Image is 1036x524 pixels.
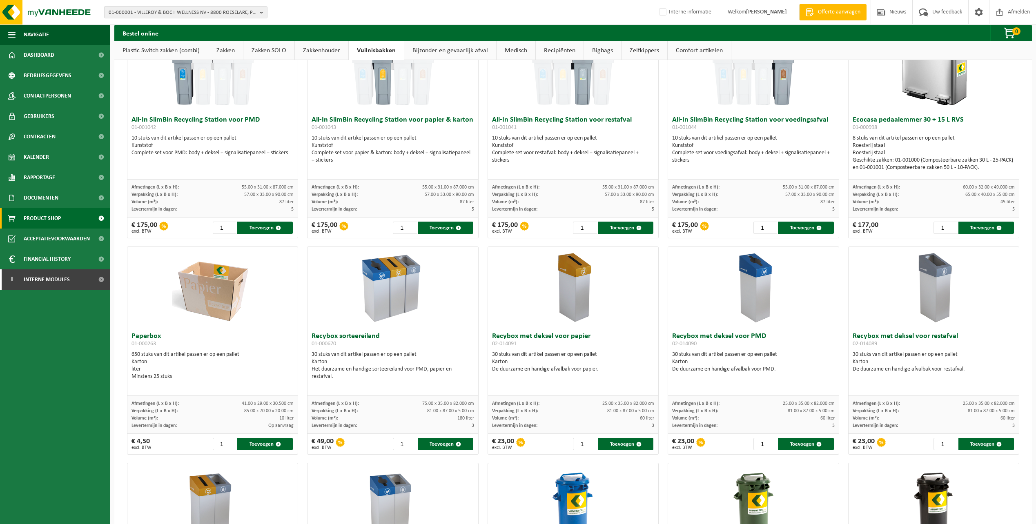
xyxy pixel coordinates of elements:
[672,366,834,373] div: De duurzame en handige afvalbak voor PMD.
[24,86,71,106] span: Contactpersonen
[640,416,654,421] span: 60 liter
[131,229,157,234] span: excl. BTW
[672,192,718,197] span: Verpakking (L x B x H):
[492,341,517,347] span: 02-014091
[242,401,294,406] span: 41.00 x 29.00 x 30.500 cm
[672,124,697,131] span: 01-001044
[602,185,654,190] span: 55.00 x 31.00 x 87.000 cm
[672,229,698,234] span: excl. BTW
[492,200,519,204] span: Volume (m³):
[853,200,879,204] span: Volume (m³):
[24,127,56,147] span: Contracten
[652,423,654,428] span: 3
[668,41,731,60] a: Comfort artikelen
[460,200,474,204] span: 87 liter
[24,65,71,86] span: Bedrijfsgegevens
[778,222,833,234] button: Toevoegen
[352,247,434,329] img: 01-000670
[958,222,1014,234] button: Toevoegen
[393,438,417,450] input: 1
[24,147,49,167] span: Kalender
[172,247,254,329] img: 01-000263
[853,366,1015,373] div: De duurzame en handige afvalbak voor restafval.
[746,9,787,15] strong: [PERSON_NAME]
[237,438,293,450] button: Toevoegen
[853,222,878,234] div: € 177,00
[622,41,667,60] a: Zelfkippers
[24,269,70,290] span: Interne modules
[492,409,538,413] span: Verpakking (L x B x H):
[853,207,898,212] span: Levertermijn in dagen:
[349,41,404,60] a: Vuilnisbakken
[312,185,359,190] span: Afmetingen (L x B x H):
[24,229,90,249] span: Acceptatievoorwaarden
[672,333,834,349] h3: Recybox met deksel voor PMD
[990,25,1031,41] button: 0
[131,438,152,450] div: € 4,50
[131,366,294,373] div: liter
[598,222,653,234] button: Toevoegen
[109,7,256,19] span: 01-000001 - VILLEROY & BOCH WELLNESS NV - 8800 ROESELARE, POPULIERSTRAAT 1
[963,185,1015,190] span: 60.00 x 32.00 x 49.000 cm
[672,358,834,366] div: Karton
[312,366,474,380] div: Het duurzame en handige sorteereiland voor PMD, papier en restafval.
[295,41,348,60] a: Zakkenhouder
[131,423,177,428] span: Levertermijn in dagen:
[672,341,697,347] span: 02-014090
[573,222,597,234] input: 1
[497,41,535,60] a: Medisch
[213,438,237,450] input: 1
[492,149,654,164] div: Complete set voor restafval: body + deksel + signalisatiepaneel + stickers
[352,31,434,112] img: 01-001043
[243,41,294,60] a: Zakken SOLO
[853,438,875,450] div: € 23,00
[312,423,357,428] span: Levertermijn in dagen:
[672,149,834,164] div: Complete set voor voedingsafval: body + deksel + signalisatiepaneel + stickers
[492,366,654,373] div: De duurzame en handige afvalbak voor papier.
[24,106,54,127] span: Gebruikers
[472,207,474,212] span: 5
[312,229,337,234] span: excl. BTW
[783,185,835,190] span: 55.00 x 31.00 x 87.000 cm
[573,438,597,450] input: 1
[24,167,55,188] span: Rapportage
[279,200,294,204] span: 87 liter
[657,6,711,18] label: Interne informatie
[853,416,879,421] span: Volume (m³):
[279,416,294,421] span: 10 liter
[312,445,334,450] span: excl. BTW
[853,358,1015,366] div: Karton
[672,135,834,164] div: 10 stuks van dit artikel passen er op een pallet
[492,116,654,133] h3: All-In SlimBin Recycling Station voor restafval
[268,423,294,428] span: Op aanvraag
[131,135,294,157] div: 10 stuks van dit artikel passen er op een pallet
[492,229,518,234] span: excl. BTW
[393,222,417,234] input: 1
[312,149,474,164] div: Complete set voor papier & karton: body + deksel + signalisatiepaneel + stickers
[584,41,621,60] a: Bigbags
[492,438,514,450] div: € 23,00
[312,409,358,413] span: Verpakking (L x B x H):
[244,192,294,197] span: 57.00 x 33.00 x 90.00 cm
[968,409,1015,413] span: 81.00 x 87.00 x 5.00 cm
[492,222,518,234] div: € 175,00
[114,41,208,60] a: Plastic Switch zakken (combi)
[785,192,835,197] span: 57.00 x 33.00 x 90.00 cm
[104,6,267,18] button: 01-000001 - VILLEROY & BOCH WELLNESS NV - 8800 ROESELARE, POPULIERSTRAAT 1
[312,438,334,450] div: € 49,00
[425,192,474,197] span: 57.00 x 33.00 x 90.00 cm
[672,200,699,204] span: Volume (m³):
[820,200,835,204] span: 87 liter
[131,358,294,366] div: Karton
[244,409,294,413] span: 85.00 x 70.00 x 20.00 cm
[312,207,357,212] span: Levertermijn in dagen:
[893,31,974,112] img: 01-000998
[532,247,614,329] img: 02-014091
[853,333,1015,349] h3: Recybox met deksel voor restafval
[965,192,1015,197] span: 65.00 x 40.00 x 55.00 cm
[131,124,156,131] span: 01-001042
[1012,423,1015,428] span: 3
[312,416,338,421] span: Volume (m³):
[312,192,358,197] span: Verpakking (L x B x H):
[492,185,539,190] span: Afmetingen (L x B x H):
